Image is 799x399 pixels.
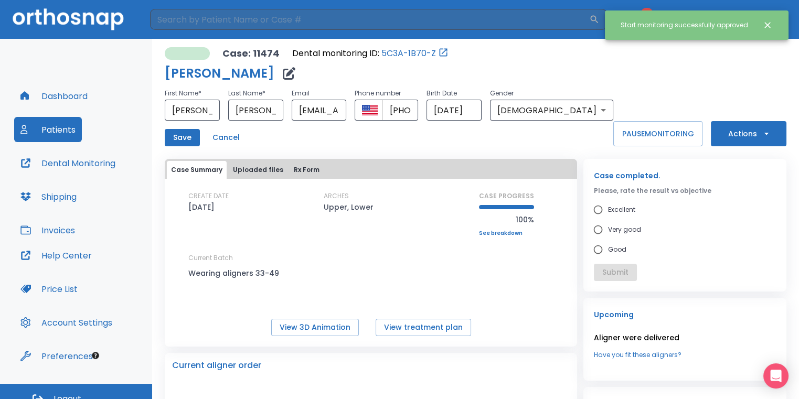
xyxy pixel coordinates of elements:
[479,213,534,226] p: 100%
[14,83,94,109] button: Dashboard
[490,87,613,100] p: Gender
[613,121,702,146] button: PAUSEMONITORING
[14,310,119,335] button: Account Settings
[167,161,227,179] button: Case Summary
[292,47,449,60] div: Open patient in dental monitoring portal
[14,243,98,268] button: Help Center
[228,87,283,100] p: Last Name *
[188,191,229,201] p: CREATE DATE
[290,161,324,179] button: Rx Form
[594,331,776,344] p: Aligner were delivered
[150,9,589,30] input: Search by Patient Name or Case #
[763,363,789,389] div: Open Intercom Messenger
[165,100,220,121] input: First Name
[376,319,471,336] button: View treatment plan
[381,47,436,60] a: 5C3A-1B70-Z
[490,100,613,121] div: [DEMOGRAPHIC_DATA]
[14,276,84,301] button: Price List
[229,161,287,179] button: Uploaded files
[165,87,220,100] p: First Name *
[594,308,776,321] p: Upcoming
[188,267,283,279] p: Wearing aligners 33-49
[292,100,347,121] input: Email
[167,161,575,179] div: tabs
[14,218,81,243] button: Invoices
[382,100,418,121] input: Phone number
[188,201,215,213] p: [DATE]
[711,121,786,146] button: Actions
[271,319,359,336] button: View 3D Animation
[13,8,124,30] img: Orthosnap
[188,253,283,263] p: Current Batch
[758,16,777,35] button: Close notification
[14,117,82,142] button: Patients
[355,87,418,100] p: Phone number
[479,191,534,201] p: CASE PROGRESS
[14,343,99,369] button: Preferences
[427,100,482,121] input: Choose date, selected date is Jun 26, 1960
[324,191,349,201] p: ARCHES
[621,16,750,34] div: Start monitoring successfully approved.
[362,102,378,118] button: Select country
[608,203,635,216] span: Excellent
[608,243,626,256] span: Good
[292,87,347,100] p: Email
[608,223,641,236] span: Very good
[14,184,83,209] button: Shipping
[228,100,283,121] input: Last Name
[324,201,374,213] p: Upper, Lower
[222,47,280,60] p: Case: 11474
[91,351,100,360] div: Tooltip anchor
[427,87,482,100] p: Birth Date
[479,230,534,236] a: See breakdown
[165,67,274,80] h1: [PERSON_NAME]
[292,47,379,60] p: Dental monitoring ID:
[594,350,776,360] a: Have you fit these aligners?
[165,129,200,146] button: Save
[594,169,776,182] p: Case completed.
[594,186,776,196] p: Please, rate the result vs objective
[208,129,244,146] button: Cancel
[172,359,261,372] p: Current aligner order
[14,150,122,176] button: Dental Monitoring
